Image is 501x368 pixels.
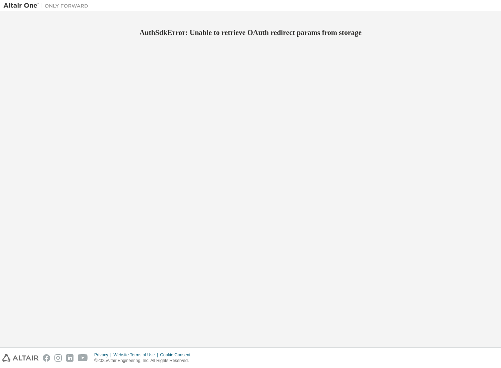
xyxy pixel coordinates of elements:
[66,354,73,362] img: linkedin.svg
[94,352,115,358] div: Privacy
[43,354,50,362] img: facebook.svg
[4,28,497,37] h2: AuthSdkError: Unable to retrieve OAuth redirect params from storage
[54,354,62,362] img: instagram.svg
[115,352,167,358] div: Website Terms of Use
[94,358,204,364] p: © 2025 Altair Engineering, Inc. All Rights Reserved.
[78,354,88,362] img: youtube.svg
[4,2,92,9] img: Altair One
[2,354,39,362] img: altair_logo.svg
[167,352,204,358] div: Cookie Consent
